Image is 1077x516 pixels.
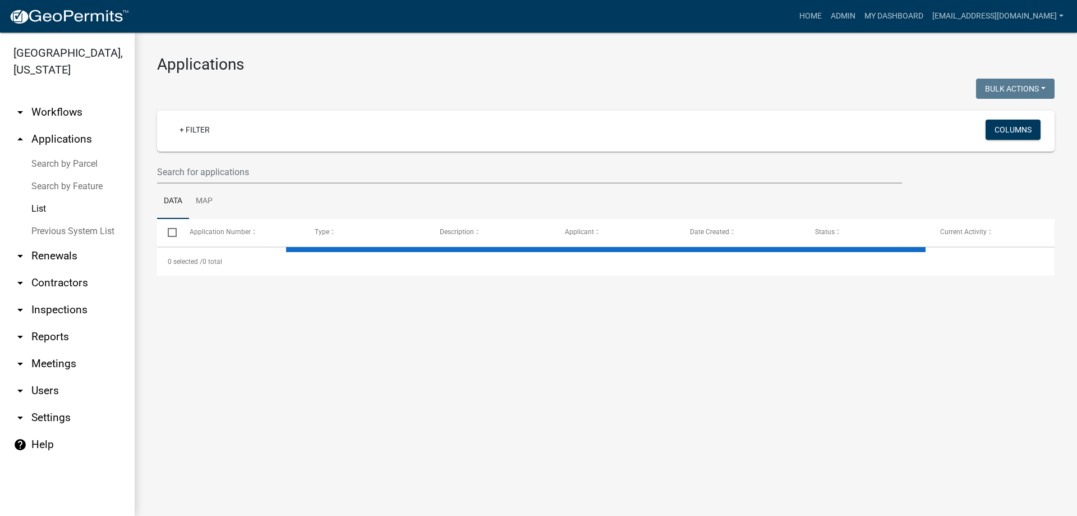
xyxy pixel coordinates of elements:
[168,258,202,266] span: 0 selected /
[189,184,219,220] a: Map
[554,219,679,246] datatable-header-cell: Applicant
[157,184,189,220] a: Data
[13,438,27,451] i: help
[804,219,929,246] datatable-header-cell: Status
[13,106,27,119] i: arrow_drop_down
[815,228,835,236] span: Status
[13,384,27,398] i: arrow_drop_down
[13,276,27,290] i: arrow_drop_down
[13,303,27,317] i: arrow_drop_down
[860,6,928,27] a: My Dashboard
[795,6,826,27] a: Home
[826,6,860,27] a: Admin
[178,219,303,246] datatable-header-cell: Application Number
[679,219,804,246] datatable-header-cell: Date Created
[157,248,1055,276] div: 0 total
[13,357,27,371] i: arrow_drop_down
[13,249,27,263] i: arrow_drop_down
[929,219,1055,246] datatable-header-cell: Current Activity
[171,120,219,140] a: + Filter
[565,228,594,236] span: Applicant
[440,228,474,236] span: Description
[315,228,329,236] span: Type
[13,330,27,344] i: arrow_drop_down
[976,79,1055,99] button: Bulk Actions
[303,219,429,246] datatable-header-cell: Type
[429,219,554,246] datatable-header-cell: Description
[157,219,178,246] datatable-header-cell: Select
[190,228,251,236] span: Application Number
[157,161,902,184] input: Search for applications
[157,55,1055,74] h3: Applications
[13,133,27,146] i: arrow_drop_up
[928,6,1068,27] a: [EMAIL_ADDRESS][DOMAIN_NAME]
[986,120,1041,140] button: Columns
[13,411,27,424] i: arrow_drop_down
[940,228,987,236] span: Current Activity
[690,228,729,236] span: Date Created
